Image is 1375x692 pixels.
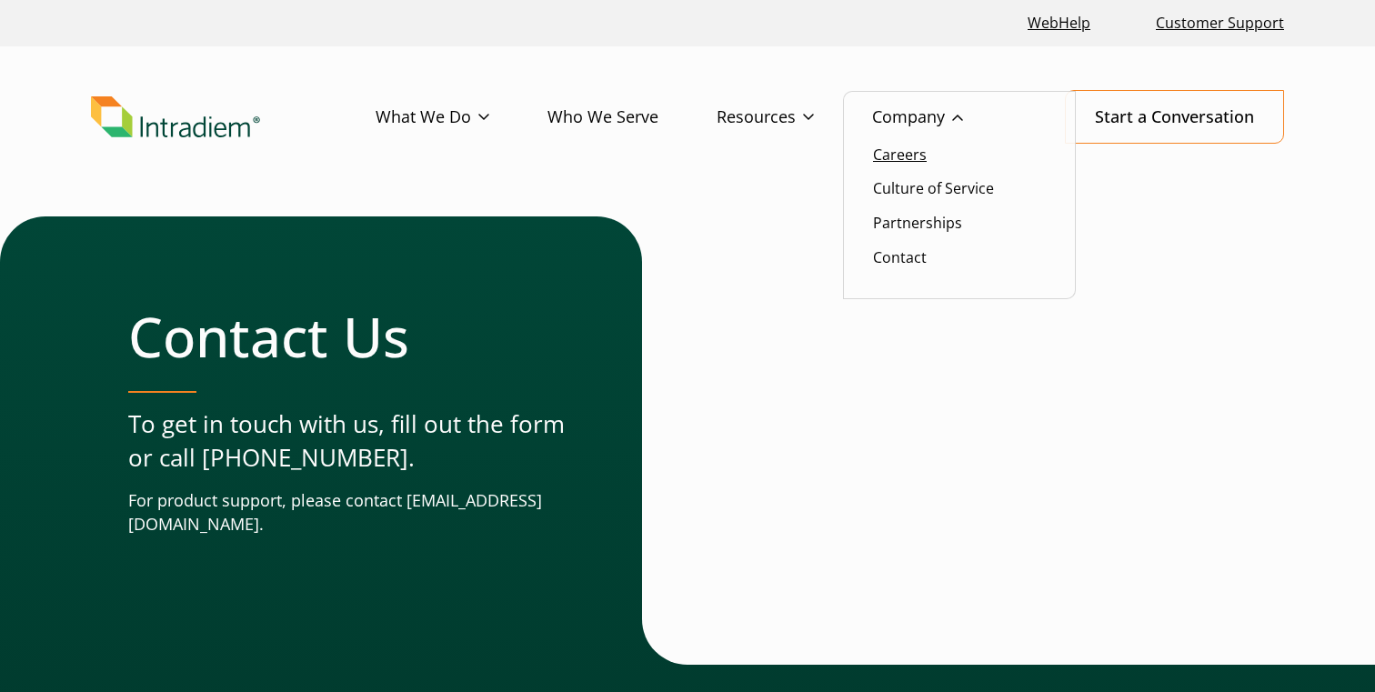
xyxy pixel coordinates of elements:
[873,178,994,198] a: Culture of Service
[873,213,962,233] a: Partnerships
[1020,4,1098,43] a: Link opens in a new window
[128,407,569,476] p: To get in touch with us, fill out the form or call [PHONE_NUMBER].
[717,91,872,144] a: Resources
[1065,90,1284,144] a: Start a Conversation
[873,247,927,267] a: Contact
[1149,4,1291,43] a: Customer Support
[128,304,569,369] h1: Contact Us
[128,489,569,537] p: For product support, please contact [EMAIL_ADDRESS][DOMAIN_NAME].
[872,91,1021,144] a: Company
[547,91,717,144] a: Who We Serve
[91,96,260,138] img: Intradiem
[91,96,376,138] a: Link to homepage of Intradiem
[725,246,1247,630] iframe: Contact Form
[873,145,927,165] a: Careers
[376,91,547,144] a: What We Do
